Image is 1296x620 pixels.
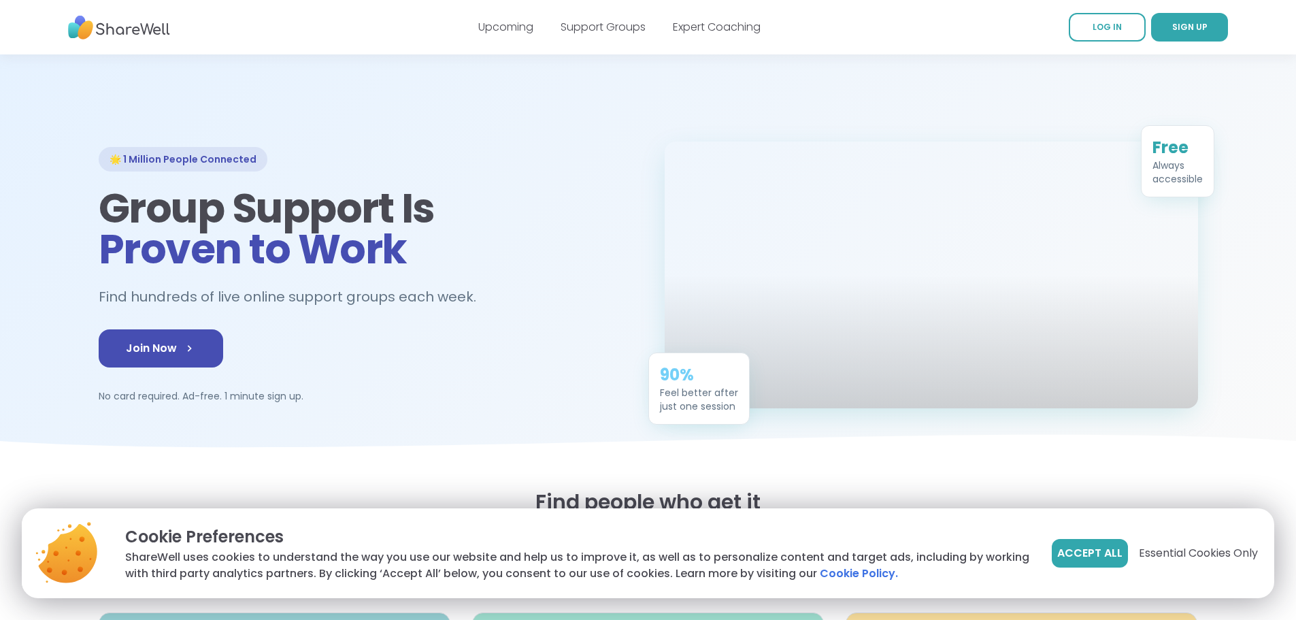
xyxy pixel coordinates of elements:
div: Free [1152,131,1203,152]
span: Join Now [126,340,196,357]
p: Cookie Preferences [125,525,1030,549]
h1: Group Support Is [99,188,632,270]
h2: Find hundreds of live online support groups each week. [99,286,491,308]
p: No card required. Ad-free. 1 minute sign up. [99,389,632,403]
a: Join Now [99,329,223,368]
a: Support Groups [561,19,646,35]
span: SIGN UP [1172,21,1208,33]
div: 90% [660,358,738,380]
a: Upcoming [478,19,533,35]
a: Cookie Policy. [820,566,898,582]
p: ShareWell uses cookies to understand the way you use our website and help us to improve it, as we... [125,549,1030,582]
img: ShareWell Nav Logo [68,9,170,46]
span: Proven to Work [99,221,407,278]
span: Essential Cookies Only [1139,545,1258,561]
div: 🌟 1 Million People Connected [99,147,267,172]
a: Expert Coaching [673,19,761,35]
h2: Find people who get it [99,490,1198,515]
div: Feel better after just one session [660,380,738,407]
button: Accept All [1052,539,1128,568]
a: SIGN UP [1151,13,1228,42]
div: Always accessible [1152,152,1203,180]
span: Accept All [1057,545,1123,561]
span: LOG IN [1093,21,1122,33]
a: LOG IN [1069,13,1146,42]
